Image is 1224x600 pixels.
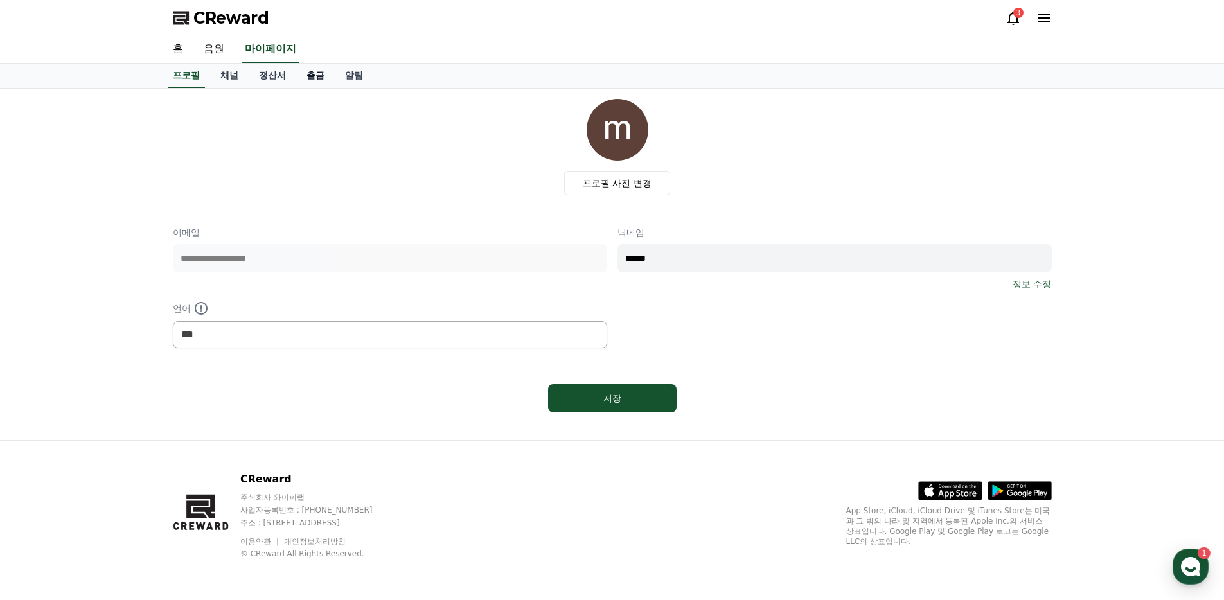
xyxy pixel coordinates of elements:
[240,549,397,559] p: © CReward All Rights Reserved.
[4,407,85,439] a: 홈
[193,36,235,63] a: 음원
[240,505,397,515] p: 사업자등록번호 : [PHONE_NUMBER]
[284,537,346,546] a: 개인정보처리방침
[173,301,607,316] p: 언어
[617,226,1052,239] p: 닉네임
[240,537,281,546] a: 이용약관
[130,407,135,417] span: 1
[85,407,166,439] a: 1대화
[242,36,299,63] a: 마이페이지
[240,472,397,487] p: CReward
[168,64,205,88] a: 프로필
[1013,8,1024,18] div: 3
[587,99,648,161] img: profile_image
[564,171,670,195] label: 프로필 사진 변경
[548,384,677,412] button: 저장
[173,8,269,28] a: CReward
[163,36,193,63] a: 홈
[118,427,133,437] span: 대화
[210,64,249,88] a: 채널
[574,392,651,405] div: 저장
[240,518,397,528] p: 주소 : [STREET_ADDRESS]
[1013,278,1051,290] a: 정보 수정
[193,8,269,28] span: CReward
[296,64,335,88] a: 출금
[199,427,214,437] span: 설정
[846,506,1052,547] p: App Store, iCloud, iCloud Drive 및 iTunes Store는 미국과 그 밖의 나라 및 지역에서 등록된 Apple Inc.의 서비스 상표입니다. Goo...
[40,427,48,437] span: 홈
[335,64,373,88] a: 알림
[249,64,296,88] a: 정산서
[166,407,247,439] a: 설정
[240,492,397,502] p: 주식회사 와이피랩
[173,226,607,239] p: 이메일
[1006,10,1021,26] a: 3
